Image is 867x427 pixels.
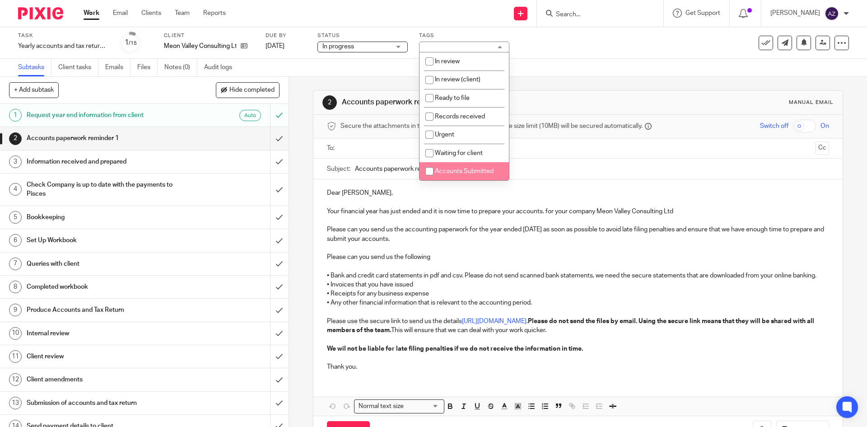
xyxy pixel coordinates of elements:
a: [URL][DOMAIN_NAME] [462,318,527,324]
h1: Request year end information from client [27,108,183,122]
div: 10 [9,327,22,340]
h1: Produce Accounts and Tax Return [27,303,183,317]
div: 4 [9,183,22,196]
p: Please can you send us the following [327,253,829,262]
div: 9 [9,304,22,316]
button: Cc [816,141,829,155]
h1: Client amendments [27,373,183,386]
a: Files [137,59,158,76]
label: Client [164,32,254,39]
div: 1 [125,38,137,48]
div: 13 [9,397,22,409]
button: + Add subtask [9,82,59,98]
span: Waiting for client [435,150,483,156]
h1: Accounts paperwork reminder 1 [342,98,597,107]
div: Auto [239,110,261,121]
span: Normal text size [356,402,406,411]
a: Reports [203,9,226,18]
h1: Client review [27,350,183,363]
h1: Internal review [27,327,183,340]
p: Meon Valley Consulting Ltd [164,42,236,51]
div: 1 [9,109,22,122]
input: Search for option [406,402,439,411]
p: [PERSON_NAME] [770,9,820,18]
span: In review [435,58,460,65]
span: [DATE] [266,43,284,49]
span: Urgent [435,131,454,138]
h1: Check Company is up to date with the payments to Pisces [27,178,183,201]
label: Task [18,32,108,39]
span: In progress [322,43,354,50]
p: Please use the secure link to send us the details . This will ensure that we can deal with your w... [327,317,829,335]
span: Ready to file [435,95,470,101]
p: • Receipts for any business expense [327,289,829,298]
span: In review (client) [435,76,480,83]
div: Yearly accounts and tax return - Automatic - January 2024 [18,42,108,51]
a: Clients [141,9,161,18]
h1: Bookkeeping [27,211,183,224]
p: Dear [PERSON_NAME], [327,188,829,197]
span: Get Support [685,10,720,16]
p: Please can you send us the accounting paperwork for the year ended [DATE] as soon as possible to ... [327,225,829,244]
div: 12 [9,373,22,386]
h1: Accounts paperwork reminder 1 [27,131,183,145]
p: Thank you. [327,362,829,371]
span: Secure the attachments in this message. Files exceeding the size limit (10MB) will be secured aut... [340,122,643,131]
a: Email [113,9,128,18]
p: • Invoices that you have issued [327,280,829,289]
div: 5 [9,211,22,224]
img: Pixie [18,7,63,19]
img: svg%3E [825,6,839,21]
h1: Information received and prepared [27,155,183,169]
p: • Any other financial information that is relevant to the accounting period. [327,298,829,307]
div: 7 [9,258,22,270]
div: Search for option [354,399,444,413]
a: Notes (0) [164,59,197,76]
label: Due by [266,32,306,39]
div: 2 [9,132,22,145]
h1: Submission of accounts and tax return [27,396,183,410]
a: Audit logs [204,59,239,76]
div: 8 [9,281,22,293]
div: Manual email [789,99,834,106]
span: Hide completed [229,87,275,94]
div: 3 [9,155,22,168]
h1: Queries with client [27,257,183,271]
a: Team [175,9,190,18]
p: Your financial year has just ended and it is now time to prepare your accounts. for your company ... [327,207,829,216]
small: /15 [129,41,137,46]
div: 2 [322,95,337,110]
a: Client tasks [58,59,98,76]
a: Emails [105,59,131,76]
label: Tags [419,32,509,39]
strong: We wil not be liable for late filing penalties if we do not receive the information in time. [327,346,583,352]
span: Accounts Submitted [435,168,494,174]
label: To: [327,144,337,153]
span: Switch off [760,122,788,131]
div: 11 [9,350,22,363]
div: 6 [9,234,22,247]
label: Subject: [327,164,350,174]
a: Work [84,9,99,18]
div: Yearly accounts and tax return - Automatic - [DATE] [18,42,108,51]
h1: Completed workbook [27,280,183,294]
a: Subtasks [18,59,51,76]
span: Records received [435,113,485,120]
span: On [820,122,829,131]
button: Hide completed [216,82,280,98]
strong: Please do not send the files by email. Using the secure link means that they will be shared with ... [327,318,816,333]
input: Search [555,11,636,19]
h1: Set Up Workbook [27,234,183,247]
p: • Bank and credit card statements in pdf and csv. Please do not send scanned bank statements, we ... [327,271,829,280]
label: Status [317,32,408,39]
